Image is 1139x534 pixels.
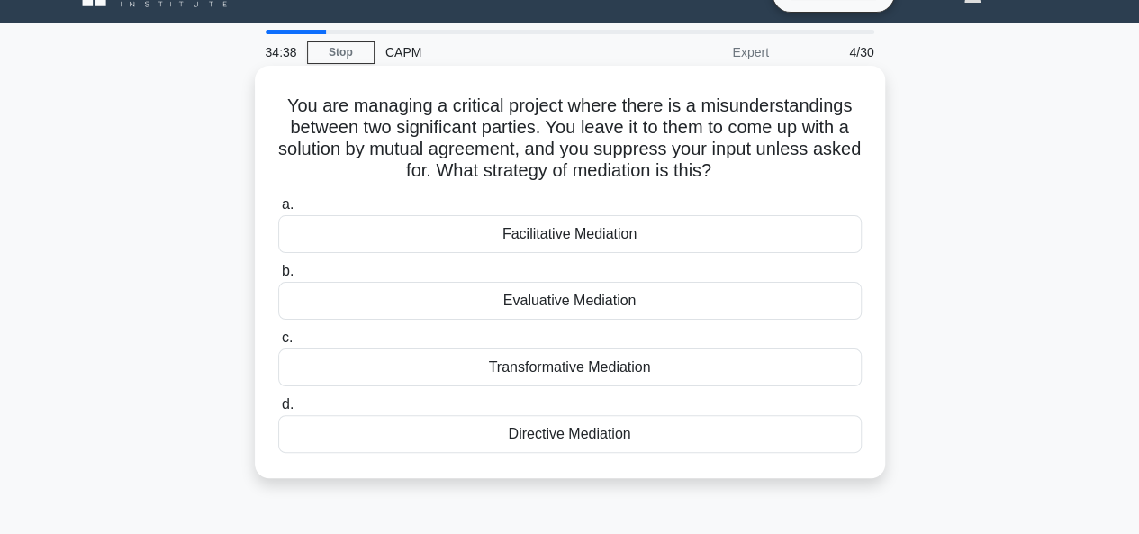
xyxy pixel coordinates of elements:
[780,34,885,70] div: 4/30
[375,34,622,70] div: CAPM
[622,34,780,70] div: Expert
[282,196,294,212] span: a.
[282,396,294,412] span: d.
[278,282,862,320] div: Evaluative Mediation
[278,415,862,453] div: Directive Mediation
[282,263,294,278] span: b.
[276,95,863,183] h5: You are managing a critical project where there is a misunderstandings between two significant pa...
[255,34,307,70] div: 34:38
[278,215,862,253] div: Facilitative Mediation
[278,348,862,386] div: Transformative Mediation
[307,41,375,64] a: Stop
[282,330,293,345] span: c.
